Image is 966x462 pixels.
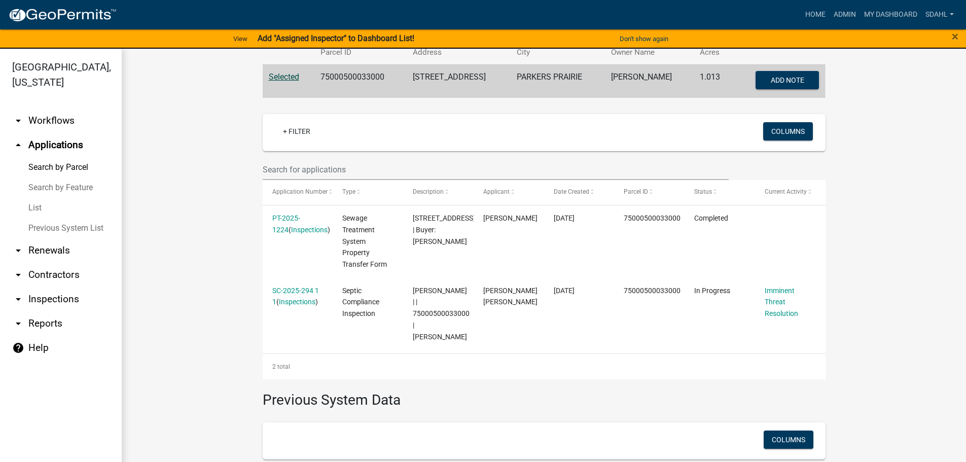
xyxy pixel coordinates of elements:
[605,64,694,98] td: [PERSON_NAME]
[952,30,958,43] button: Close
[483,214,538,222] span: Jill Wagner
[263,379,826,411] h3: Previous System Data
[314,64,407,98] td: 75000500033000
[624,287,681,295] span: 75000500033000
[342,214,387,268] span: Sewage Treatment System Property Transfer Form
[952,29,958,44] span: ×
[614,180,685,204] datatable-header-cell: Parcel ID
[12,269,24,281] i: arrow_drop_down
[756,71,819,89] button: Add Note
[763,122,813,140] button: Columns
[12,317,24,330] i: arrow_drop_down
[554,214,575,222] span: 05/29/2025
[755,180,826,204] datatable-header-cell: Current Activity
[275,122,318,140] a: + Filter
[554,287,575,295] span: 05/29/2025
[12,115,24,127] i: arrow_drop_down
[269,72,299,82] a: Selected
[333,180,403,204] datatable-header-cell: Type
[12,244,24,257] i: arrow_drop_down
[694,287,730,295] span: In Progress
[685,180,755,204] datatable-header-cell: Status
[272,212,323,236] div: ( )
[407,41,510,64] th: Address
[764,431,813,449] button: Columns
[272,287,319,306] a: SC-2025-294 1 1
[314,41,407,64] th: Parcel ID
[694,64,733,98] td: 1.013
[263,159,729,180] input: Search for applications
[830,5,860,24] a: Admin
[765,188,807,195] span: Current Activity
[483,188,510,195] span: Applicant
[407,64,510,98] td: [STREET_ADDRESS]
[291,226,328,234] a: Inspections
[694,188,712,195] span: Status
[771,76,804,84] span: Add Note
[511,41,605,64] th: City
[413,188,444,195] span: Description
[624,188,648,195] span: Parcel ID
[801,5,830,24] a: Home
[483,287,538,306] span: Peter Ross Johnson
[12,342,24,354] i: help
[413,287,470,341] span: Sheila Dahl | | 75000500033000 | TIMOTHY A. DOYLE JR.
[413,214,475,245] span: 602 SUNSET AVE N | Buyer: Timothy A. Doyle Jr.
[554,188,589,195] span: Date Created
[921,5,958,24] a: sdahl
[694,214,728,222] span: Completed
[544,180,615,204] datatable-header-cell: Date Created
[403,180,474,204] datatable-header-cell: Description
[12,293,24,305] i: arrow_drop_down
[263,354,826,379] div: 2 total
[616,30,672,47] button: Don't show again
[511,64,605,98] td: PARKERS PRAIRIE
[342,188,355,195] span: Type
[12,139,24,151] i: arrow_drop_up
[605,41,694,64] th: Owner Name
[229,30,252,47] a: View
[272,188,328,195] span: Application Number
[765,287,798,318] a: Imminent Threat Resolution
[624,214,681,222] span: 75000500033000
[860,5,921,24] a: My Dashboard
[279,298,315,306] a: Inspections
[258,33,414,43] strong: Add "Assigned Inspector" to Dashboard List!
[342,287,379,318] span: Septic Compliance Inspection
[272,214,300,234] a: PT-2025-1224
[694,41,733,64] th: Acres
[474,180,544,204] datatable-header-cell: Applicant
[272,285,323,308] div: ( )
[263,180,333,204] datatable-header-cell: Application Number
